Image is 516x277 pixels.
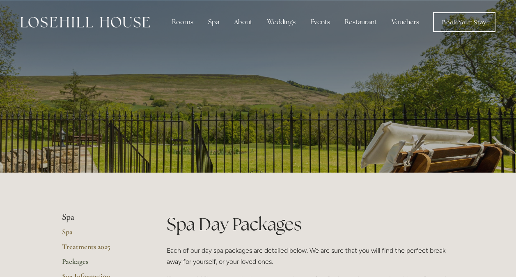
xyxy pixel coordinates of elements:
[62,242,140,257] a: Treatments 2025
[261,14,302,30] div: Weddings
[433,12,495,32] a: Book Your Stay
[202,14,226,30] div: Spa
[304,14,337,30] div: Events
[167,245,454,267] p: Each of our day spa packages are detailed below. We are sure that you will find the perfect break...
[227,14,259,30] div: About
[21,17,150,28] img: Losehill House
[62,227,140,242] a: Spa
[62,212,140,223] li: Spa
[167,212,454,236] h1: Spa Day Packages
[385,14,426,30] a: Vouchers
[165,14,200,30] div: Rooms
[62,257,140,272] a: Packages
[338,14,383,30] div: Restaurant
